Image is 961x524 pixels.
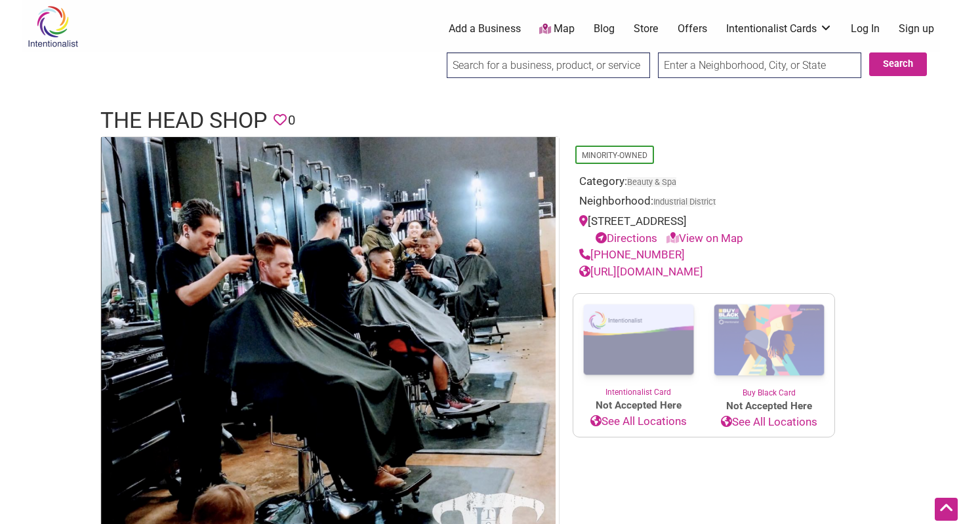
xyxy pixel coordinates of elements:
img: Intentionalist Card [573,294,704,386]
span: Industrial District [653,198,716,207]
img: Intentionalist [22,5,84,48]
div: Category: [579,173,828,193]
a: Beauty & Spa [627,177,676,187]
a: Log In [851,22,880,36]
a: Directions [596,232,657,245]
h1: The Head Shop [100,105,267,136]
a: [URL][DOMAIN_NAME] [579,265,703,278]
a: Blog [594,22,615,36]
a: Sign up [899,22,934,36]
span: Not Accepted Here [704,399,834,414]
div: Scroll Back to Top [935,498,958,521]
a: See All Locations [573,413,704,430]
a: Intentionalist Card [573,294,704,398]
a: Map [539,22,575,37]
a: [PHONE_NUMBER] [579,248,685,261]
a: Add a Business [449,22,521,36]
a: View on Map [666,232,743,245]
span: 0 [288,110,295,131]
a: Intentionalist Cards [726,22,832,36]
a: Buy Black Card [704,294,834,399]
input: Enter a Neighborhood, City, or State [658,52,861,78]
a: See All Locations [704,414,834,431]
input: Search for a business, product, or service [447,52,650,78]
a: Offers [678,22,707,36]
span: Not Accepted Here [573,398,704,413]
div: [STREET_ADDRESS] [579,213,828,247]
img: Buy Black Card [704,294,834,387]
button: Search [869,52,927,76]
a: Store [634,22,659,36]
div: Neighborhood: [579,193,828,213]
a: Minority-Owned [582,151,647,160]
